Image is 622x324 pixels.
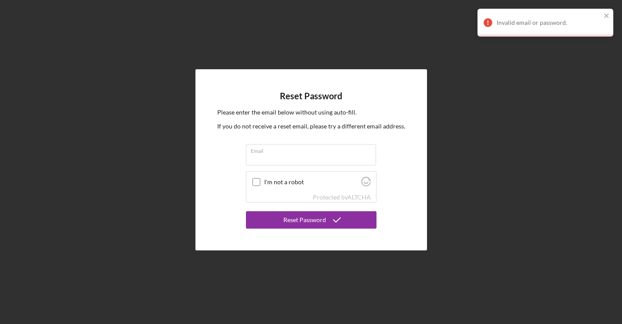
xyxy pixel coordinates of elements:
[246,211,377,229] button: Reset Password
[497,19,601,26] div: Invalid email or password.
[251,145,376,154] label: Email
[217,108,405,117] p: Please enter the email below without using auto-fill.
[361,180,371,188] a: Visit Altcha.org
[347,193,371,201] a: Visit Altcha.org
[264,179,359,186] label: I'm not a robot
[283,211,326,229] div: Reset Password
[217,121,405,131] p: If you do not receive a reset email, please try a different email address.
[604,12,610,20] button: close
[313,194,371,201] div: Protected by
[280,91,342,101] h4: Reset Password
